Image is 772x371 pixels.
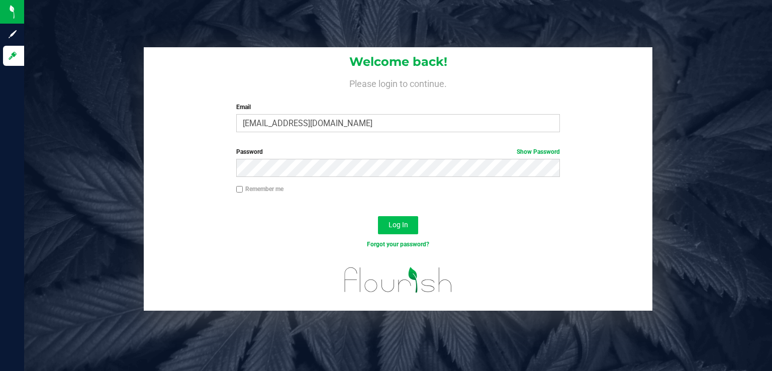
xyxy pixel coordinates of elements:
[389,221,408,229] span: Log In
[236,103,560,112] label: Email
[517,148,560,155] a: Show Password
[367,241,429,248] a: Forgot your password?
[144,55,652,68] h1: Welcome back!
[144,76,652,88] h4: Please login to continue.
[236,184,283,194] label: Remember me
[236,186,243,193] input: Remember me
[236,148,263,155] span: Password
[8,51,18,61] inline-svg: Log in
[335,259,462,300] img: flourish_logo.svg
[8,29,18,39] inline-svg: Sign up
[378,216,418,234] button: Log In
